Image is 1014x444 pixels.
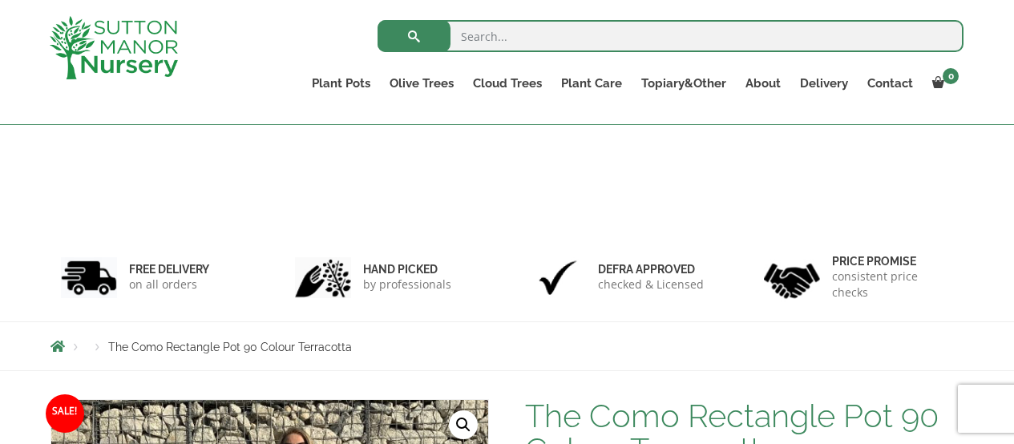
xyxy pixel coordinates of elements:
[295,257,351,298] img: 2.jpg
[50,16,178,79] img: logo
[790,72,858,95] a: Delivery
[463,72,551,95] a: Cloud Trees
[832,254,954,268] h6: Price promise
[129,276,209,293] p: on all orders
[858,72,923,95] a: Contact
[46,394,84,433] span: Sale!
[923,72,964,95] a: 0
[449,410,478,439] a: View full-screen image gallery
[302,72,380,95] a: Plant Pots
[551,72,632,95] a: Plant Care
[363,262,451,276] h6: hand picked
[832,268,954,301] p: consistent price checks
[363,276,451,293] p: by professionals
[598,276,704,293] p: checked & Licensed
[129,262,209,276] h6: FREE DELIVERY
[943,68,959,84] span: 0
[61,257,117,298] img: 1.jpg
[380,72,463,95] a: Olive Trees
[530,257,586,298] img: 3.jpg
[632,72,736,95] a: Topiary&Other
[736,72,790,95] a: About
[50,340,964,353] nav: Breadcrumbs
[108,341,352,353] span: The Como Rectangle Pot 90 Colour Terracotta
[598,262,704,276] h6: Defra approved
[378,20,964,52] input: Search...
[764,253,820,302] img: 4.jpg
